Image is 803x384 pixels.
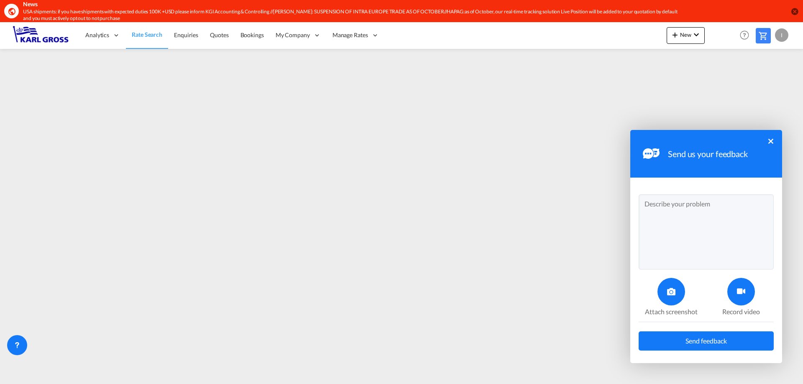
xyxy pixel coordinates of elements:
div: USA shipments: if you have shipments with expected duties 100K +USD please inform KGI Accounting ... [23,8,680,23]
md-icon: icon-chevron-down [691,30,701,40]
span: Help [737,28,752,42]
button: icon-plus 400-fgNewicon-chevron-down [667,27,705,44]
span: Bookings [240,31,264,38]
div: Help [737,28,756,43]
img: 3269c73066d711f095e541db4db89301.png [13,26,69,45]
span: Analytics [85,31,109,39]
span: My Company [276,31,310,39]
span: Manage Rates [332,31,368,39]
span: Enquiries [174,31,198,38]
md-icon: icon-plus 400-fg [670,30,680,40]
a: Bookings [235,22,270,49]
div: Analytics [79,22,126,49]
a: Quotes [204,22,234,49]
button: icon-close-circle [790,7,799,15]
span: Quotes [210,31,228,38]
div: I [775,28,788,42]
div: Manage Rates [327,22,385,49]
a: Enquiries [168,22,204,49]
span: New [670,31,701,38]
md-icon: icon-earth [8,7,16,15]
div: My Company [270,22,327,49]
span: Rate Search [132,31,162,38]
a: Rate Search [126,22,168,49]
